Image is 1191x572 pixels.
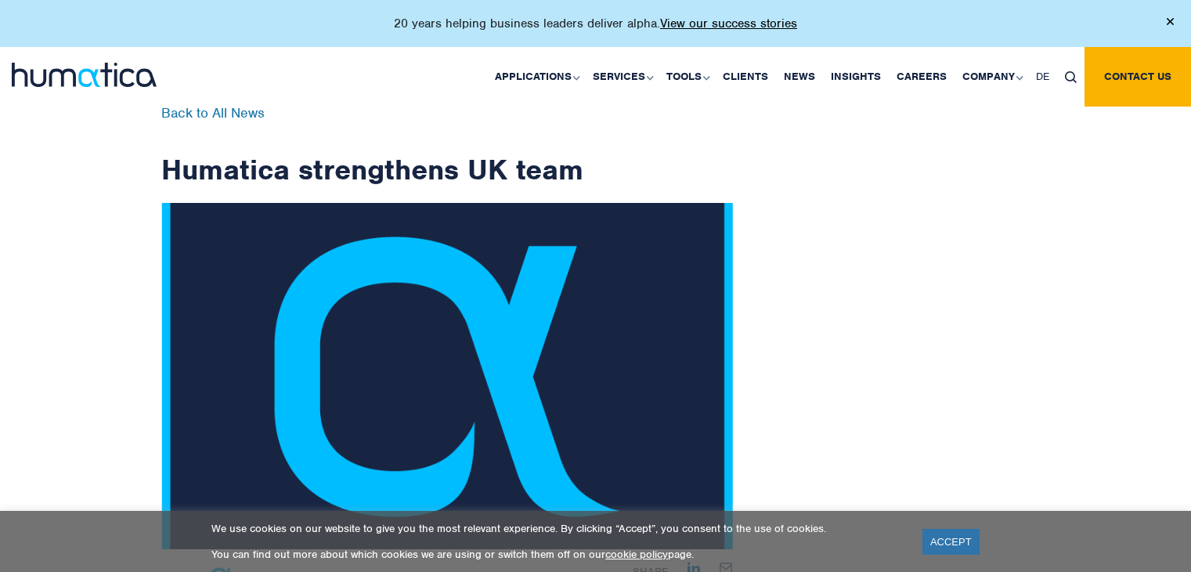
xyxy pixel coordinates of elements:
[660,16,797,31] a: View our success stories
[922,529,980,555] a: ACCEPT
[1065,71,1077,83] img: search_icon
[487,47,585,107] a: Applications
[1036,70,1049,83] span: DE
[1028,47,1057,107] a: DE
[823,47,889,107] a: Insights
[585,47,659,107] a: Services
[161,104,265,121] a: Back to All News
[889,47,955,107] a: Careers
[776,47,823,107] a: News
[12,63,157,87] img: logo
[605,548,668,561] a: cookie policy
[955,47,1028,107] a: Company
[161,203,733,549] img: ndetails
[1085,47,1191,107] a: Contact us
[211,548,903,561] p: You can find out more about which cookies we are using or switch them off on our page.
[211,522,903,535] p: We use cookies on our website to give you the most relevant experience. By clicking “Accept”, you...
[715,47,776,107] a: Clients
[394,16,797,31] p: 20 years helping business leaders deliver alpha.
[659,47,715,107] a: Tools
